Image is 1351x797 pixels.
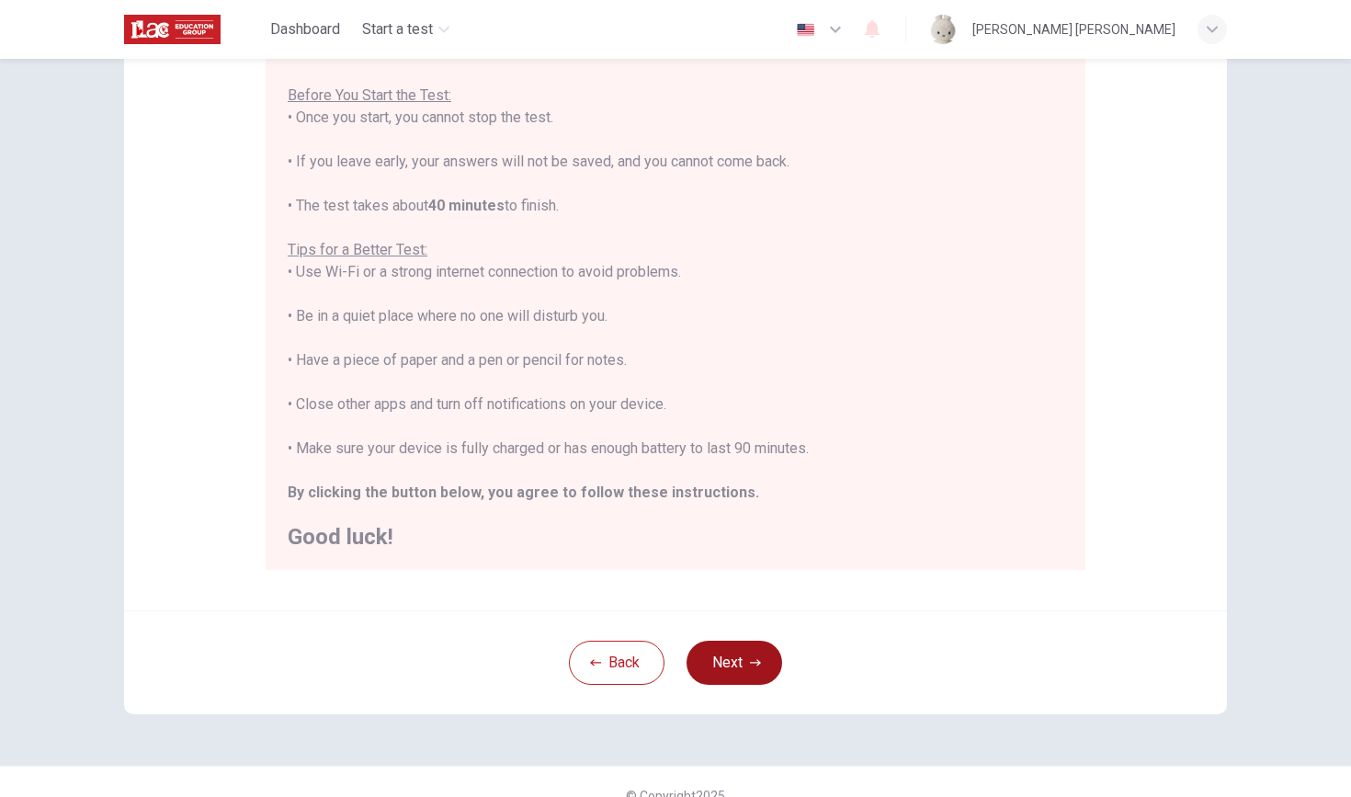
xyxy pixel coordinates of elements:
button: Next [687,641,782,685]
img: en [794,23,817,37]
button: Back [569,641,664,685]
div: [PERSON_NAME] [PERSON_NAME] [972,18,1175,40]
span: Start a test [362,18,433,40]
u: Tips for a Better Test: [288,241,427,258]
span: Dashboard [270,18,340,40]
button: Dashboard [263,13,347,46]
div: You are about to start a . • Once you start, you cannot stop the test. • If you leave early, your... [288,40,1063,548]
a: ILAC logo [124,11,263,48]
b: 40 minutes [428,197,505,214]
u: Before You Start the Test: [288,86,451,104]
h2: Good luck! [288,526,1063,548]
b: By clicking the button below, you agree to follow these instructions. [288,484,759,501]
img: Profile picture [928,15,958,44]
button: Start a test [355,13,457,46]
img: ILAC logo [124,11,221,48]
